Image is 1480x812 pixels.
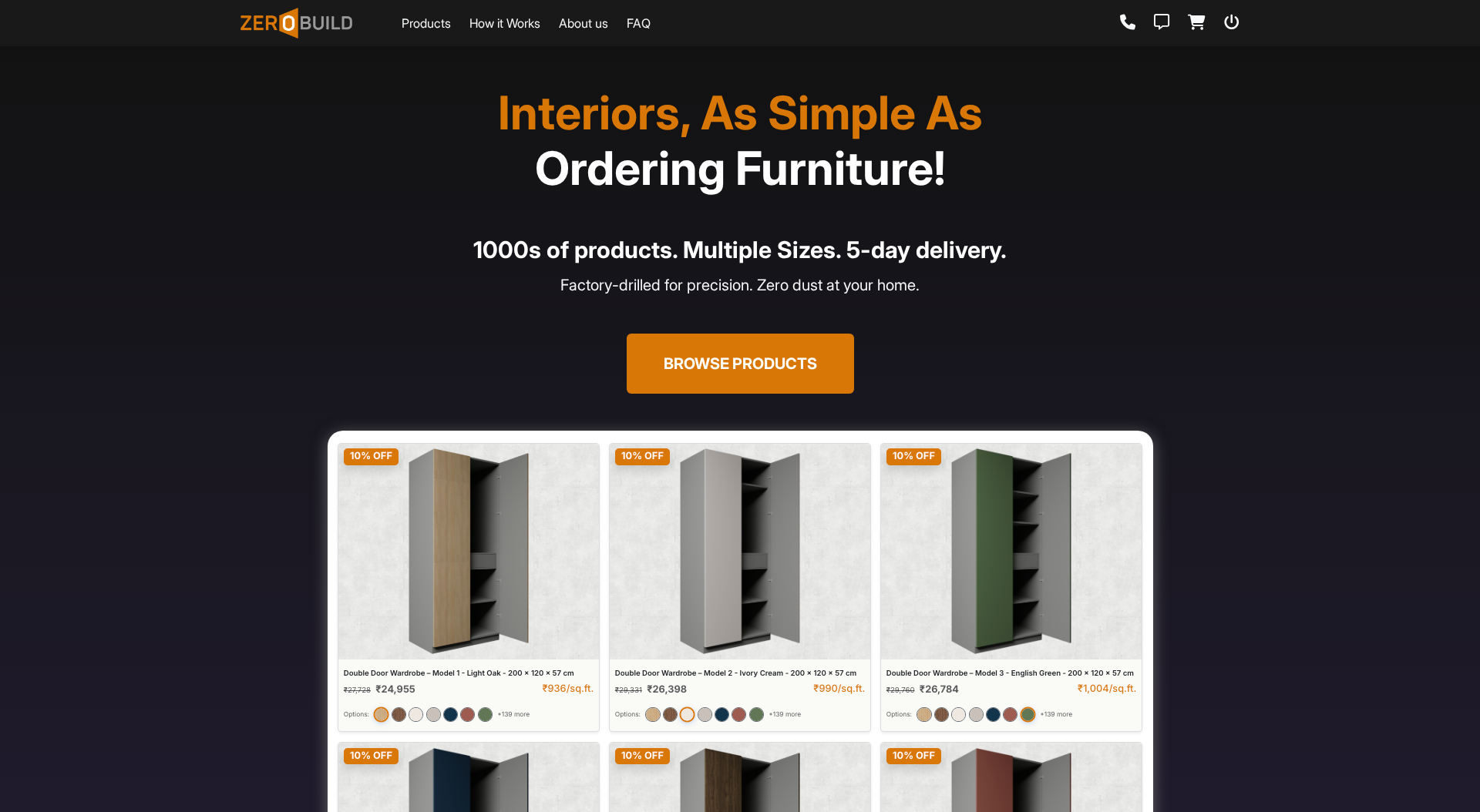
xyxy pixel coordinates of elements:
span: Ordering Furniture! [535,140,946,196]
a: Logout [1224,15,1239,32]
a: How it Works [469,14,540,32]
a: Products [402,14,451,32]
a: About us [559,14,608,32]
a: FAQ [627,14,651,32]
img: ZeroBuild logo [240,8,352,39]
h1: Interiors, As Simple As [250,85,1230,196]
button: Browse Products [627,334,854,394]
p: Factory-drilled for precision. Zero dust at your home. [250,273,1230,297]
h4: 1000s of products. Multiple Sizes. 5-day delivery. [250,233,1230,267]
